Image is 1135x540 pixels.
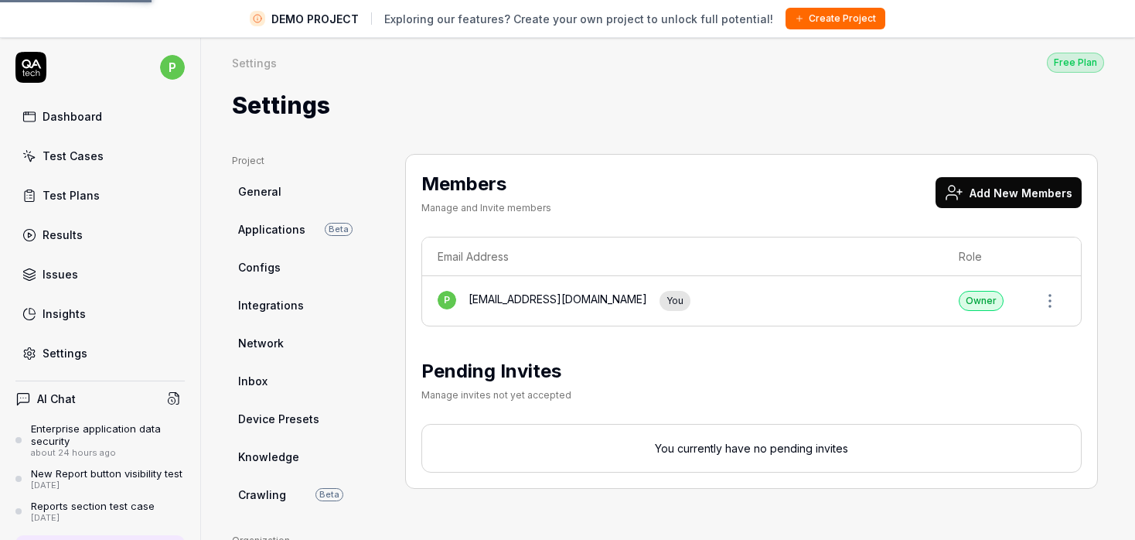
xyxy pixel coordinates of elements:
[43,148,104,164] div: Test Cases
[43,187,100,203] div: Test Plans
[422,238,943,276] th: Email Address
[238,411,319,427] span: Device Presets
[31,422,185,448] div: Enterprise application data security
[160,55,185,80] span: p
[421,201,551,215] div: Manage and Invite members
[15,338,185,368] a: Settings
[232,215,380,244] a: ApplicationsBeta
[15,220,185,250] a: Results
[232,177,380,206] a: General
[160,52,185,83] button: p
[271,11,359,27] span: DEMO PROJECT
[43,306,86,322] div: Insights
[438,291,456,309] span: p
[37,391,76,407] h4: AI Chat
[31,467,182,480] div: New Report button visibility test
[232,329,380,357] a: Network
[232,405,380,433] a: Device Presets
[232,88,330,123] h1: Settings
[31,500,155,512] div: Reports section test case
[15,422,185,458] a: Enterprise application data securityabout 24 hours ago
[315,488,343,501] span: Beta
[232,291,380,320] a: Integrations
[238,335,284,351] span: Network
[936,177,1082,208] button: Add New Members
[43,227,83,243] div: Results
[421,388,571,402] div: Manage invites not yet accepted
[232,367,380,395] a: Inbox
[238,487,286,503] span: Crawling
[43,345,87,361] div: Settings
[15,180,185,210] a: Test Plans
[469,291,647,311] div: [EMAIL_ADDRESS][DOMAIN_NAME]
[232,253,380,282] a: Configs
[15,141,185,171] a: Test Cases
[31,513,155,524] div: [DATE]
[232,154,380,168] div: Project
[31,480,182,491] div: [DATE]
[15,500,185,523] a: Reports section test case[DATE]
[325,223,353,236] span: Beta
[943,238,1019,276] th: Role
[959,291,1004,311] div: Owner
[421,170,551,198] h2: Members
[238,449,299,465] span: Knowledge
[15,299,185,329] a: Insights
[238,259,281,275] span: Configs
[1034,285,1065,316] button: Open members actions menu
[786,8,885,29] button: Create Project
[43,266,78,282] div: Issues
[232,443,380,471] a: Knowledge
[238,373,268,389] span: Inbox
[384,11,773,27] span: Exploring our features? Create your own project to unlock full potential!
[1047,52,1104,73] button: Free Plan
[15,259,185,289] a: Issues
[15,467,185,490] a: New Report button visibility test[DATE]
[43,108,102,125] div: Dashboard
[438,440,1065,456] p: You currently have no pending invites
[421,357,571,385] h2: Pending Invites
[1047,53,1104,73] div: Free Plan
[15,101,185,132] a: Dashboard
[238,297,304,313] span: Integrations
[660,291,690,311] div: You
[238,183,281,200] span: General
[232,55,277,70] div: Settings
[232,480,380,509] a: CrawlingBeta
[31,448,185,459] div: about 24 hours ago
[238,221,305,238] span: Applications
